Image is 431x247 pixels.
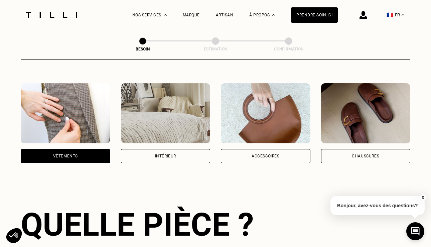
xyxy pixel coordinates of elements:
img: Intérieur [121,83,210,143]
p: Bonjour, avez-vous des questions? [330,196,425,215]
div: Quelle pièce ? [21,206,410,243]
a: Artisan [216,13,234,17]
img: Accessoires [221,83,310,143]
div: Accessoires [252,154,280,158]
img: Menu déroulant [164,14,167,16]
a: Marque [183,13,200,17]
div: Confirmation [255,47,322,51]
div: Estimation [182,47,249,51]
img: Menu déroulant à propos [272,14,275,16]
button: X [419,194,426,201]
div: Chaussures [352,154,379,158]
img: Chaussures [321,83,411,143]
img: menu déroulant [402,14,404,16]
img: Logo du service de couturière Tilli [23,12,80,18]
div: Vêtements [53,154,78,158]
span: 🇫🇷 [387,12,393,18]
a: Prendre soin ici [291,7,338,23]
img: Vêtements [21,83,110,143]
div: Besoin [109,47,176,51]
img: icône connexion [360,11,367,19]
div: Intérieur [155,154,176,158]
